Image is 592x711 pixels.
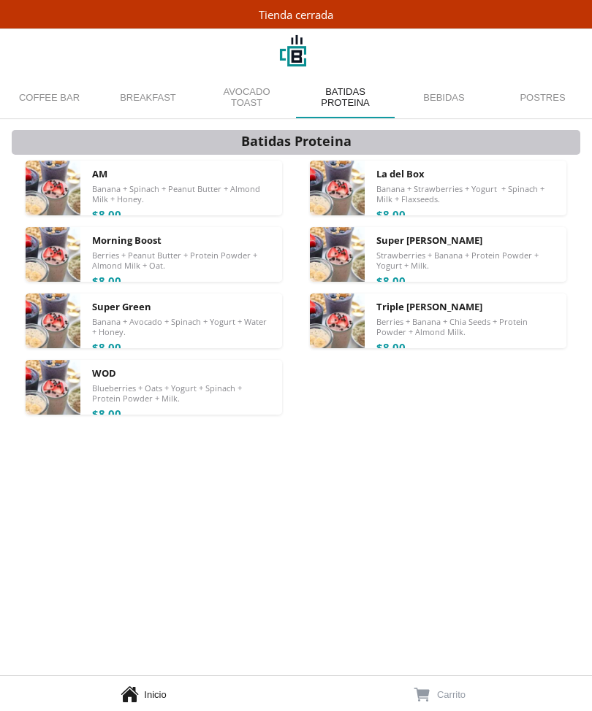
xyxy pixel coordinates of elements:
[376,184,554,204] span: Banana + Strawberries + Yogurt + Spinach + Milk + Flaxseeds.
[92,340,121,355] div: $8.00
[92,250,270,271] span: Berries + Peanut Butter + Protein Powder + Almond Milk + Oat.
[376,300,482,313] span: Triple [PERSON_NAME]
[92,366,116,380] span: WOD
[92,207,121,222] div: $8.00
[144,689,166,700] span: Inicio
[376,207,406,222] div: $8.00
[92,300,151,313] span: Super Green
[92,274,121,288] div: $8.00
[241,131,352,150] div: Batidas Proteina
[259,7,333,22] div: Tienda cerrada
[413,685,431,704] button: 
[296,676,592,711] a: Carrito
[92,234,162,247] span: Morning Boost
[92,407,121,421] div: $8.00
[376,317,554,337] span: Berries + Banana + Chia Seeds + Protein Powder + Almond Milk.
[437,689,466,700] span: Carrito
[92,383,270,404] span: Blueberries + Oats + Yogurt + Spinach + Protein Powder + Milk.
[92,167,107,180] span: AM
[376,234,482,247] span: Super [PERSON_NAME]
[92,317,270,337] span: Banana + Avocado + Spinach + Yogurt + Water + Honey.
[92,184,270,204] span: Banana + Spinach + Peanut Butter + Almond Milk + Honey.
[376,340,406,355] div: $8.00
[376,274,406,288] div: $8.00
[376,167,425,180] span: La del Box
[376,250,554,271] span: Strawberries + Banana + Protein Powder + Yogurt + Milk.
